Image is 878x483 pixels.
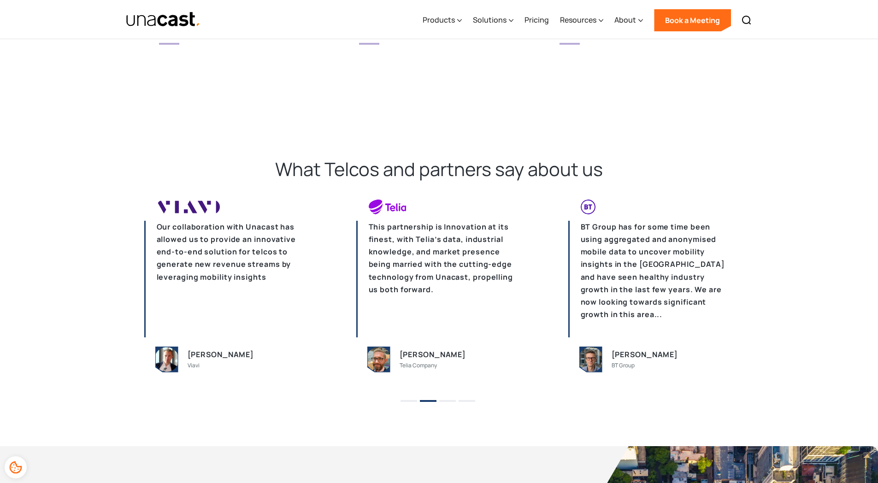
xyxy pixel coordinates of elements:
img: company logo [581,200,644,214]
div: Products [423,14,455,25]
div: [PERSON_NAME] [188,348,254,361]
a: Book a Meeting [654,9,731,31]
div: [PERSON_NAME] [400,348,466,361]
div: BT Group [612,361,635,370]
img: person image [156,347,178,372]
img: company logo [157,200,220,214]
p: BT Group has for some time been using aggregated and anonymised mobile data to uncover mobility i... [568,221,734,337]
img: person image [368,347,390,372]
a: home [126,12,201,28]
h2: What Telcos and partners say about us [37,157,841,181]
div: Resources [560,1,603,39]
div: Resources [560,14,596,25]
button: 3 of 2 [439,400,456,402]
div: [PERSON_NAME] [612,348,678,361]
p: This partnership is Innovation at its finest, with Telia’s data, industrial knowledge, and market... [356,221,522,337]
button: 4 of 2 [459,400,475,402]
div: Solutions [473,1,513,39]
img: Unacast text logo [126,12,201,28]
button: 1 of 2 [401,400,417,402]
div: Telia Company [400,361,437,370]
div: About [614,14,636,25]
a: Pricing [524,1,549,39]
div: Cookie Preferences [5,456,27,478]
p: Our collaboration with Unacast has allowed us to provide an innovative end-to-end solution for te... [144,221,310,337]
img: Search icon [741,15,752,26]
img: company logo [369,200,432,214]
img: person image [580,347,602,372]
div: Viavi [188,361,200,370]
div: Products [423,1,462,39]
button: 2 of 2 [420,400,436,402]
div: Solutions [473,14,507,25]
div: About [614,1,643,39]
